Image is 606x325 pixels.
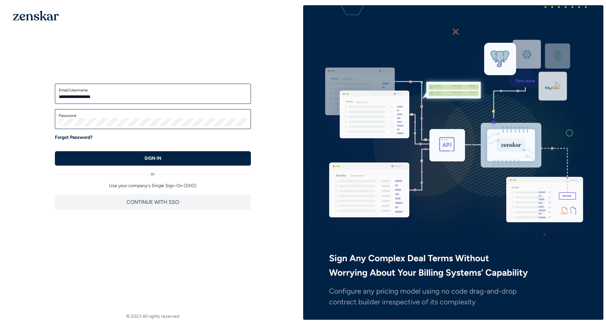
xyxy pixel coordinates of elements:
[55,183,251,189] p: Use your company's Single Sign-On (SSO)
[55,194,251,210] button: CONTINUE WITH SSO
[3,313,303,320] footer: © 2023 All rights reserved
[59,113,247,118] label: Password
[144,155,161,162] p: SIGN IN
[59,88,247,93] label: Email/Username
[55,134,92,141] a: Forgot Password?
[55,151,251,166] button: SIGN IN
[13,10,59,21] img: 1OGAJ2xQqyY4LXKgY66KYq0eOWRCkrZdAb3gUhuVAqdWPZE9SRJmCz+oDMSn4zDLXe31Ii730ItAGKgCKgCCgCikA4Av8PJUP...
[55,166,251,177] div: or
